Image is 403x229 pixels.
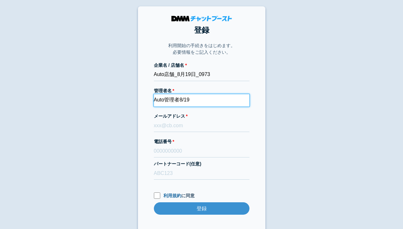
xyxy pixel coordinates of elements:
label: 管理者名 [154,87,249,94]
input: 登録 [154,202,249,215]
input: xxx@cb.com [154,120,249,132]
input: 株式会社チャットブースト [154,69,249,81]
input: 0000000000 [154,145,249,157]
input: ABC123 [154,167,249,180]
label: メールアドレス [154,113,249,120]
p: 利用開始の手続きをはじめます。 必要情報をご記入ください。 [168,42,235,56]
label: パートナーコード(任意) [154,161,249,167]
h1: 登録 [154,24,249,36]
img: DMMチャットブースト [171,16,232,21]
label: に同意 [154,192,249,199]
input: 会話 太郎 [154,94,249,107]
label: 企業名 / 店舗名 [154,62,249,69]
a: 利用規約 [163,193,181,198]
input: 利用規約に同意 [154,192,160,199]
label: 電話番号 [154,138,249,145]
